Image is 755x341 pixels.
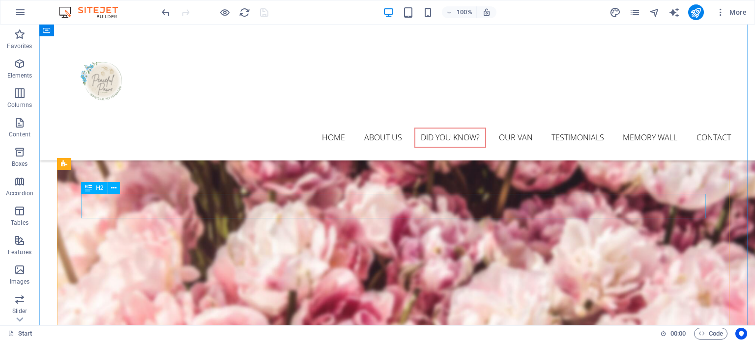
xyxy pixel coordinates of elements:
button: publish [688,4,704,20]
p: Accordion [6,189,33,197]
button: reload [238,6,250,18]
h6: Session time [660,328,686,340]
span: More [716,7,747,17]
button: Code [694,328,727,340]
span: H2 [96,185,103,191]
button: design [610,6,621,18]
a: Click to cancel selection. Double-click to open Pages [8,328,32,340]
i: Pages (Ctrl+Alt+S) [629,7,640,18]
img: Editor Logo [57,6,130,18]
p: Boxes [12,160,28,168]
p: Columns [7,101,32,109]
i: Design (Ctrl+Alt+Y) [610,7,621,18]
button: More [712,4,751,20]
p: Slider [12,307,28,315]
button: 100% [442,6,477,18]
button: undo [160,6,172,18]
button: Usercentrics [735,328,747,340]
p: Tables [11,219,29,227]
span: Code [698,328,723,340]
button: Click here to leave preview mode and continue editing [219,6,231,18]
p: Features [8,248,31,256]
span: : [677,330,679,337]
button: text_generator [668,6,680,18]
i: AI Writer [668,7,680,18]
i: On resize automatically adjust zoom level to fit chosen device. [482,8,491,17]
i: Publish [690,7,701,18]
p: Content [9,131,30,138]
i: Navigator [649,7,660,18]
span: 00 00 [670,328,686,340]
i: Undo: Edit headline (Ctrl+Z) [160,7,172,18]
p: Favorites [7,42,32,50]
h6: 100% [457,6,472,18]
p: Elements [7,72,32,79]
button: navigator [649,6,661,18]
p: Images [10,278,30,286]
button: pages [629,6,641,18]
